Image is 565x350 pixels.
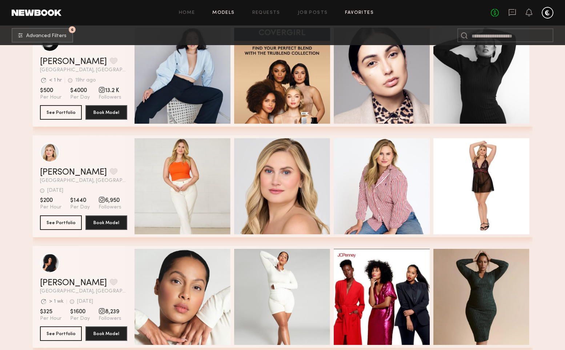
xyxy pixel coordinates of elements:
div: < 1 hr [49,78,62,83]
span: $200 [40,197,61,204]
span: Per Day [70,94,90,101]
button: Book Model [85,326,127,341]
a: Models [212,11,235,15]
div: [DATE] [77,299,93,304]
span: Followers [99,94,121,101]
span: $1600 [70,308,90,315]
button: Book Model [85,105,127,120]
span: Per Day [70,204,90,211]
span: 8,239 [99,308,121,315]
span: Advanced Filters [26,33,67,39]
div: [DATE] [47,188,63,193]
span: 6 [71,28,73,31]
span: $500 [40,87,61,94]
a: Home [179,11,195,15]
span: 6,950 [99,197,121,204]
span: Per Hour [40,94,61,101]
a: [PERSON_NAME] [40,57,107,66]
span: $1440 [70,197,90,204]
button: 6Advanced Filters [12,28,73,43]
a: Job Posts [298,11,328,15]
span: [GEOGRAPHIC_DATA], [GEOGRAPHIC_DATA] [40,289,127,294]
span: Per Hour [40,204,61,211]
span: Followers [99,315,121,322]
button: Book Model [85,215,127,230]
span: Followers [99,204,121,211]
span: [GEOGRAPHIC_DATA], [GEOGRAPHIC_DATA] [40,68,127,73]
a: [PERSON_NAME] [40,279,107,287]
div: 19hr ago [75,78,96,83]
button: See Portfolio [40,105,82,120]
span: $325 [40,308,61,315]
a: Requests [252,11,280,15]
button: See Portfolio [40,326,82,341]
a: Favorites [345,11,374,15]
a: [PERSON_NAME] [40,168,107,177]
span: [GEOGRAPHIC_DATA], [GEOGRAPHIC_DATA] [40,178,127,183]
span: Per Hour [40,315,61,322]
span: $4000 [70,87,90,94]
button: See Portfolio [40,215,82,230]
span: 13.2 K [99,87,121,94]
span: Per Day [70,315,90,322]
div: > 1 wk [49,299,64,304]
